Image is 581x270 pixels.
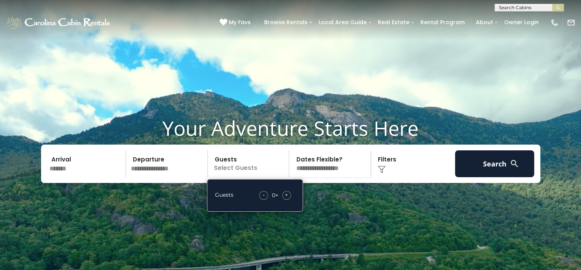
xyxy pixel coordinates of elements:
a: Browse Rentals [260,16,311,28]
p: Select Guests [210,150,289,177]
h1: Your Adventure Starts Here [6,116,575,140]
img: phone-regular-white.png [550,18,559,27]
img: White-1-1-2.png [6,15,112,30]
a: About [472,16,497,28]
a: Local Area Guide [315,16,371,28]
img: search-regular-white.png [510,159,519,168]
div: 0 [272,191,275,199]
img: filter--v1.png [378,166,386,173]
a: Owner Login [500,16,543,28]
button: Search [455,150,535,177]
div: + [255,191,295,200]
a: My Favs [220,18,253,27]
a: Rental Program [417,16,468,28]
img: mail-regular-white.png [567,18,575,27]
h5: Guests [215,192,233,198]
span: - [263,191,265,199]
a: Real Estate [374,16,413,28]
span: + [285,191,288,199]
span: My Favs [229,18,251,26]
